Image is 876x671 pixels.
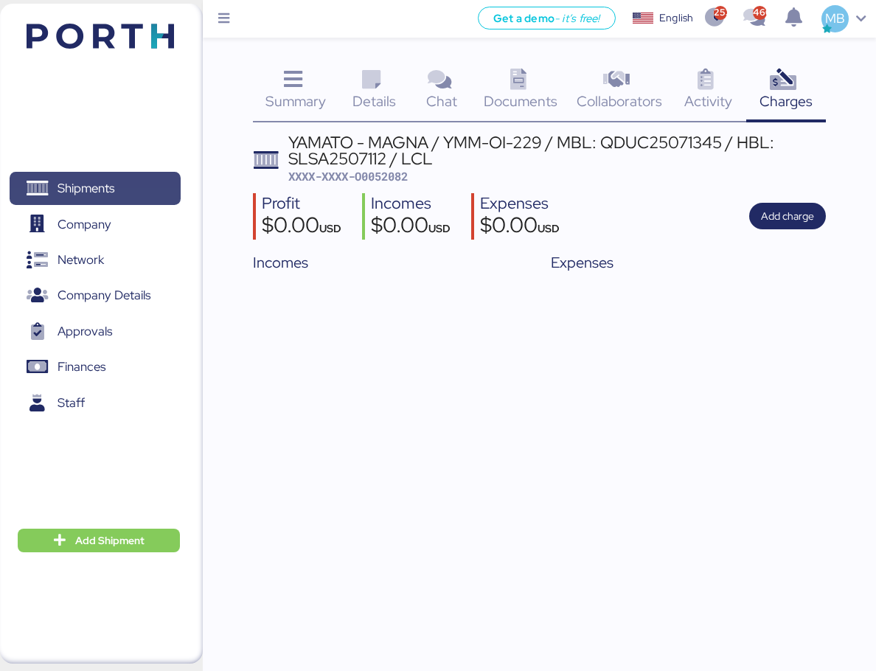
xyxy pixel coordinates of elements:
div: Expenses [551,251,826,274]
a: Company Details [10,279,181,313]
a: Shipments [10,172,181,206]
span: USD [319,221,341,235]
a: Approvals [10,315,181,349]
div: Incomes [371,193,451,215]
div: $0.00 [480,215,560,240]
span: Company Details [58,285,150,306]
span: USD [428,221,451,235]
a: Company [10,207,181,241]
span: Approvals [58,321,112,342]
div: Incomes [253,251,528,274]
button: Add Shipment [18,529,180,552]
span: Add Shipment [75,532,145,549]
span: Collaborators [577,91,662,111]
span: Documents [484,91,557,111]
div: $0.00 [262,215,341,240]
div: Expenses [480,193,560,215]
a: Network [10,243,181,277]
span: XXXX-XXXX-O0052082 [288,169,408,184]
span: MB [825,9,845,28]
span: Charges [759,91,813,111]
span: Staff [58,392,85,414]
div: YAMATO - MAGNA / YMM-OI-229 / MBL: QDUC25071345 / HBL: SLSA2507112 / LCL [288,134,825,167]
span: Shipments [58,178,114,199]
span: Finances [58,356,105,378]
a: Finances [10,350,181,384]
span: USD [538,221,560,235]
span: Network [58,249,104,271]
span: Summary [265,91,326,111]
span: Company [58,214,111,235]
button: Add charge [749,203,826,229]
span: Details [352,91,396,111]
span: Add charge [761,207,814,225]
span: Chat [426,91,457,111]
span: Activity [684,91,732,111]
div: English [659,10,693,26]
div: $0.00 [371,215,451,240]
div: Profit [262,193,341,215]
button: Menu [212,7,237,32]
a: Staff [10,386,181,420]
